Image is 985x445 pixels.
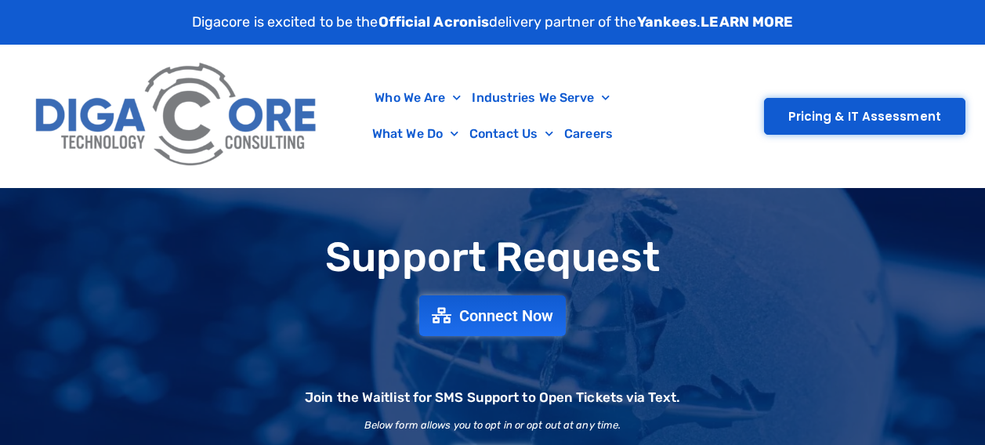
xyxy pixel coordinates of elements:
a: Careers [559,116,618,152]
h1: Support Request [8,235,977,280]
nav: Menu [335,80,650,152]
strong: Official Acronis [378,13,490,31]
a: Pricing & IT Assessment [764,98,965,135]
span: Pricing & IT Assessment [788,110,941,122]
strong: Yankees [637,13,697,31]
p: Digacore is excited to be the delivery partner of the . [192,12,794,33]
h2: Join the Waitlist for SMS Support to Open Tickets via Text. [305,391,680,404]
a: Contact Us [464,116,559,152]
h2: Below form allows you to opt in or opt out at any time. [364,420,621,430]
span: Connect Now [459,308,553,324]
img: Digacore Logo [27,52,327,179]
a: Connect Now [419,295,566,336]
a: LEARN MORE [701,13,793,31]
a: What We Do [367,116,464,152]
a: Industries We Serve [466,80,615,116]
a: Who We Are [369,80,466,116]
